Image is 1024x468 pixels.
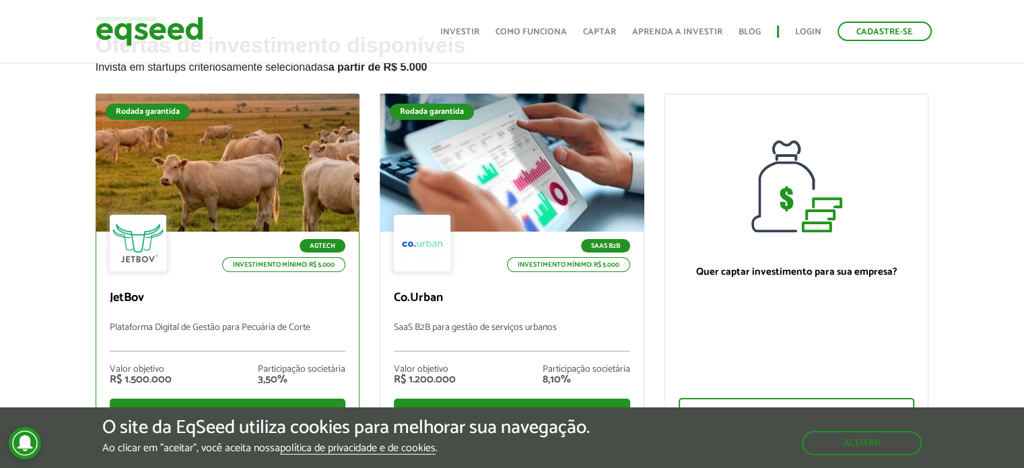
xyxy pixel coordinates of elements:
[795,28,821,36] a: Login
[394,323,630,352] p: SaaS B2B para gestão de serviços urbanos
[110,365,172,374] div: Valor objetivo
[96,57,929,73] p: Invista em startups criteriosamente selecionadas
[632,28,722,36] a: Aprenda a investir
[106,104,190,120] div: Rodada garantida
[679,398,915,426] div: Quero captar
[440,28,479,36] a: Investir
[390,104,474,120] div: Rodada garantida
[110,323,346,352] p: Plataforma Digital de Gestão para Pecuária de Corte
[329,61,428,73] strong: a partir de R$ 5.000
[394,365,456,374] div: Valor objetivo
[102,442,590,455] p: Ao clicar em "aceitar", você aceita nossa .
[102,417,590,438] h5: O site da EqSeed utiliza cookies para melhorar sua navegação.
[110,374,172,385] div: R$ 1.500.000
[664,94,929,437] a: Quer captar investimento para sua empresa? Quero captar
[543,374,630,385] div: 8,10%
[110,399,346,427] div: Ver oferta
[110,291,346,306] p: JetBov
[802,431,922,455] button: Aceitar
[583,28,616,36] a: Captar
[507,257,630,272] p: Investimento mínimo: R$ 5.000
[838,22,932,41] a: Cadastre-se
[394,399,630,427] div: Ver oferta
[679,266,915,278] p: Quer captar investimento para sua empresa?
[96,13,203,49] img: EqSeed
[300,239,345,253] p: Agtech
[96,34,929,94] h2: Ofertas de investimento disponíveis
[739,28,761,36] a: Blog
[258,374,345,385] div: 3,50%
[280,443,436,455] a: política de privacidade e de cookies
[394,374,456,385] div: R$ 1.200.000
[222,257,345,272] p: Investimento mínimo: R$ 5.000
[380,94,644,436] a: Rodada garantida SaaS B2B Investimento mínimo: R$ 5.000 Co.Urban SaaS B2B para gestão de serviços...
[581,239,630,253] p: SaaS B2B
[258,365,345,374] div: Participação societária
[394,291,630,306] p: Co.Urban
[543,365,630,374] div: Participação societária
[496,28,567,36] a: Como funciona
[96,94,360,436] a: Rodada garantida Agtech Investimento mínimo: R$ 5.000 JetBov Plataforma Digital de Gestão para Pe...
